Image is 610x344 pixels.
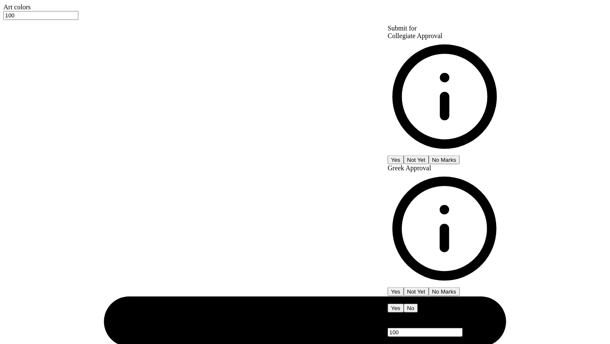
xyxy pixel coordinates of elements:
div: Collegiate Approval [388,32,502,155]
button: No Marks [429,287,460,296]
div: Send a Copy to Client [388,296,502,304]
label: Est. Quantity [388,320,423,327]
div: Greek Approval [388,164,502,287]
button: Not Yet [404,155,429,164]
button: No [404,304,418,313]
div: Pricing [388,313,502,320]
div: Art colors [3,3,607,11]
div: Submit for [388,25,502,32]
input: – – [388,328,463,337]
button: Yes [388,287,404,296]
button: Yes [388,155,404,164]
button: No Marks [429,155,460,164]
input: – – [3,11,78,20]
button: Yes [388,304,404,313]
button: Not Yet [404,287,429,296]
